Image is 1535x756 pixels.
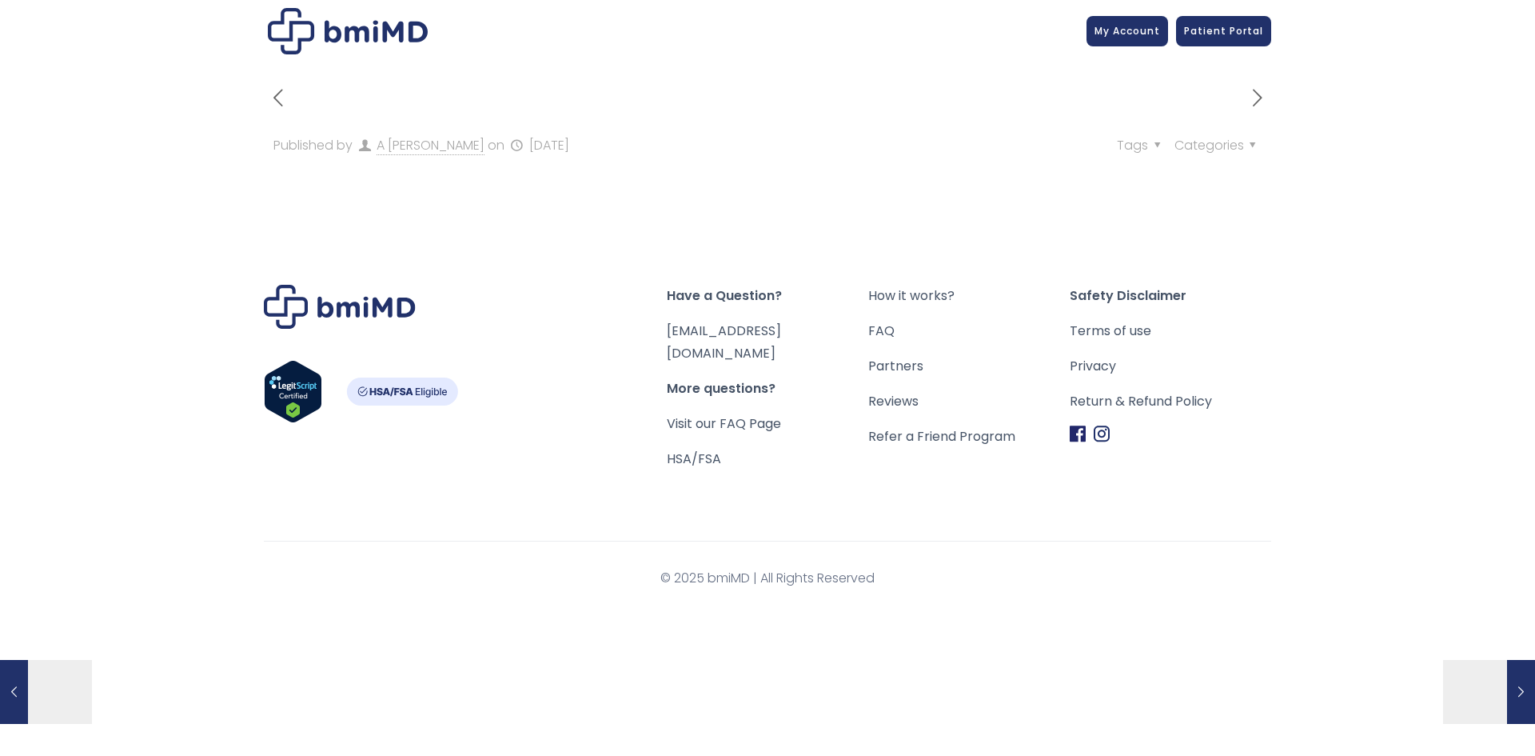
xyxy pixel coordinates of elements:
i: author [356,136,373,154]
img: Brand Logo [264,285,416,329]
span: © 2025 bmiMD | All Rights Reserved [264,567,1271,590]
a: next post [1243,86,1271,112]
span: Published by [273,136,353,154]
a: [EMAIL_ADDRESS][DOMAIN_NAME] [667,322,781,362]
span: Categories [1174,136,1262,154]
img: HSA-FSA [346,378,458,406]
a: previous post [264,86,292,112]
time: [DATE] [529,136,569,154]
i: next post [1243,84,1271,112]
span: Patient Portal [1184,24,1263,38]
a: My Account [1086,16,1168,46]
a: Visit our FAQ Page [667,414,781,433]
a: FAQ [868,320,1070,342]
a: A [PERSON_NAME] [377,136,484,155]
a: Refer a Friend Program [868,426,1070,448]
img: Instagram [1094,426,1110,442]
img: Verify Approval for www.bmimd.com [264,360,322,423]
a: Patient Portal [1176,16,1271,46]
span: Safety Disclaimer [1070,285,1271,307]
a: Verify LegitScript Approval for www.bmimd.com [264,360,322,430]
span: on [488,136,504,154]
a: How it works? [868,285,1070,307]
a: 439b18ce-0c04-49ec-8a27-94b6a1f1af04[DATE] [1443,660,1535,724]
span: Tags [1117,136,1166,154]
span: More questions? [667,378,868,400]
i: previous post [264,84,292,112]
span: My Account [1094,24,1160,38]
a: Partners [868,355,1070,378]
a: Reviews [868,390,1070,413]
a: Privacy [1070,355,1271,378]
a: Return & Refund Policy [1070,390,1271,413]
img: Facebook [1070,426,1086,442]
i: published [508,136,525,154]
span: Have a Question? [667,285,868,307]
a: Terms of use [1070,320,1271,342]
a: HSA/FSA [667,450,721,468]
img: 96eec090-fb83-49d5-b41b-ae146c9f5030 [268,8,428,54]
